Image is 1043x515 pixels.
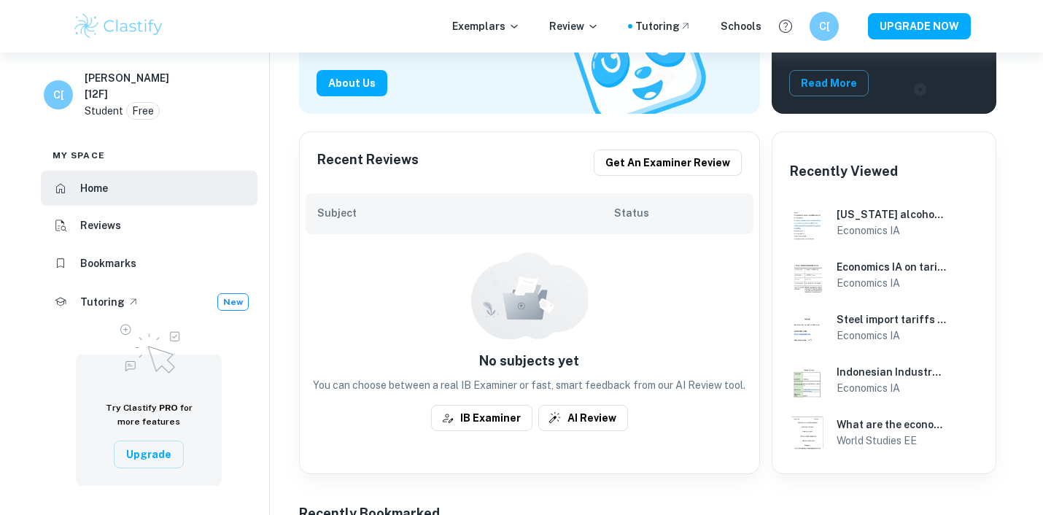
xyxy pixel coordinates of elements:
h6: Economics IA on tariff effects on interdependence of countries (Global Economy) [837,259,946,275]
a: Economics IA example thumbnail: Wisconsin alcohol sales tax collections [US_STATE] alcohol sales ... [784,199,984,246]
h6: [US_STATE] alcohol sales tax collections last year jumped at highest rate in almost 50 years (Mic... [837,206,946,222]
h6: Try Clastify for more features [93,401,204,429]
a: Tutoring [635,18,691,34]
button: Get an examiner review [594,150,742,176]
p: Student [85,103,123,119]
img: Economics IA example thumbnail: Wisconsin alcohol sales tax collections [790,205,825,240]
button: IB Examiner [431,405,532,431]
a: Economics IA example thumbnail: Economics IA on tariff effects on interEconomics IA on tariff eff... [784,252,984,298]
span: New [218,295,248,309]
img: Economics IA example thumbnail: Indonesian Industry Calls for Extension [790,363,825,398]
h6: Economics IA [837,275,946,291]
h6: Bookmarks [80,255,136,271]
h6: World Studies EE [837,433,946,449]
a: Economics IA example thumbnail: Indonesian Industry Calls for Extension Indonesian Industry Calls... [784,357,984,403]
img: Economics IA example thumbnail: Economics IA on tariff effects on inter [790,257,825,293]
span: My space [53,149,105,162]
button: Read More [789,70,869,96]
p: You can choose between a real IB Examiner or fast, smart feedback from our AI Review tool. [306,377,753,393]
img: Clastify logo [72,12,165,41]
button: UPGRADE NOW [868,13,971,39]
h6: Reviews [80,217,121,233]
a: Home [41,171,257,206]
p: Free [132,103,154,119]
a: Bookmarks [41,246,257,281]
h6: Tutoring [80,294,125,310]
h6: Recent Reviews [317,150,419,176]
h6: Indonesian Industry Calls for Extension of Gas Subsidy Policy (Global Economics) [837,364,946,380]
img: Upgrade to Pro [112,315,185,378]
button: C[ [810,12,839,41]
button: AI Review [538,405,628,431]
img: Economics IA example thumbnail: Steel import tariffs extended for two ye [790,310,825,345]
h6: Economics IA [837,328,946,344]
a: TutoringNew [41,284,257,320]
h6: No subjects yet [306,351,753,371]
img: World Studies EE example thumbnail: What are the economic impacts of the pro [790,415,825,450]
h6: Steel import tariffs extended for two years (global economy: interdependence) [837,311,946,328]
a: World Studies EE example thumbnail: What are the economic impacts of the proWhat are the economic... [784,409,984,456]
h6: C[ [816,18,833,34]
h6: Home [80,180,108,196]
a: Schools [721,18,761,34]
button: Upgrade [114,441,184,468]
a: Reviews [41,209,257,244]
h6: Status [614,205,742,221]
button: Help and Feedback [773,14,798,39]
a: Economics IA example thumbnail: Steel import tariffs extended for two yeSteel import tariffs exte... [784,304,984,351]
h6: Recently Viewed [790,161,898,182]
h6: C[ [50,87,67,103]
h6: Subject [317,205,615,221]
h6: [PERSON_NAME] [12F] [85,70,190,102]
h6: Economics IA [837,222,946,239]
p: Review [549,18,599,34]
span: PRO [159,403,178,413]
button: About Us [317,70,387,96]
p: Exemplars [452,18,520,34]
h6: Economics IA [837,380,946,396]
h6: What are the economic impacts of the proposed pharma city in [GEOGRAPHIC_DATA] and the risks of p... [837,417,946,433]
